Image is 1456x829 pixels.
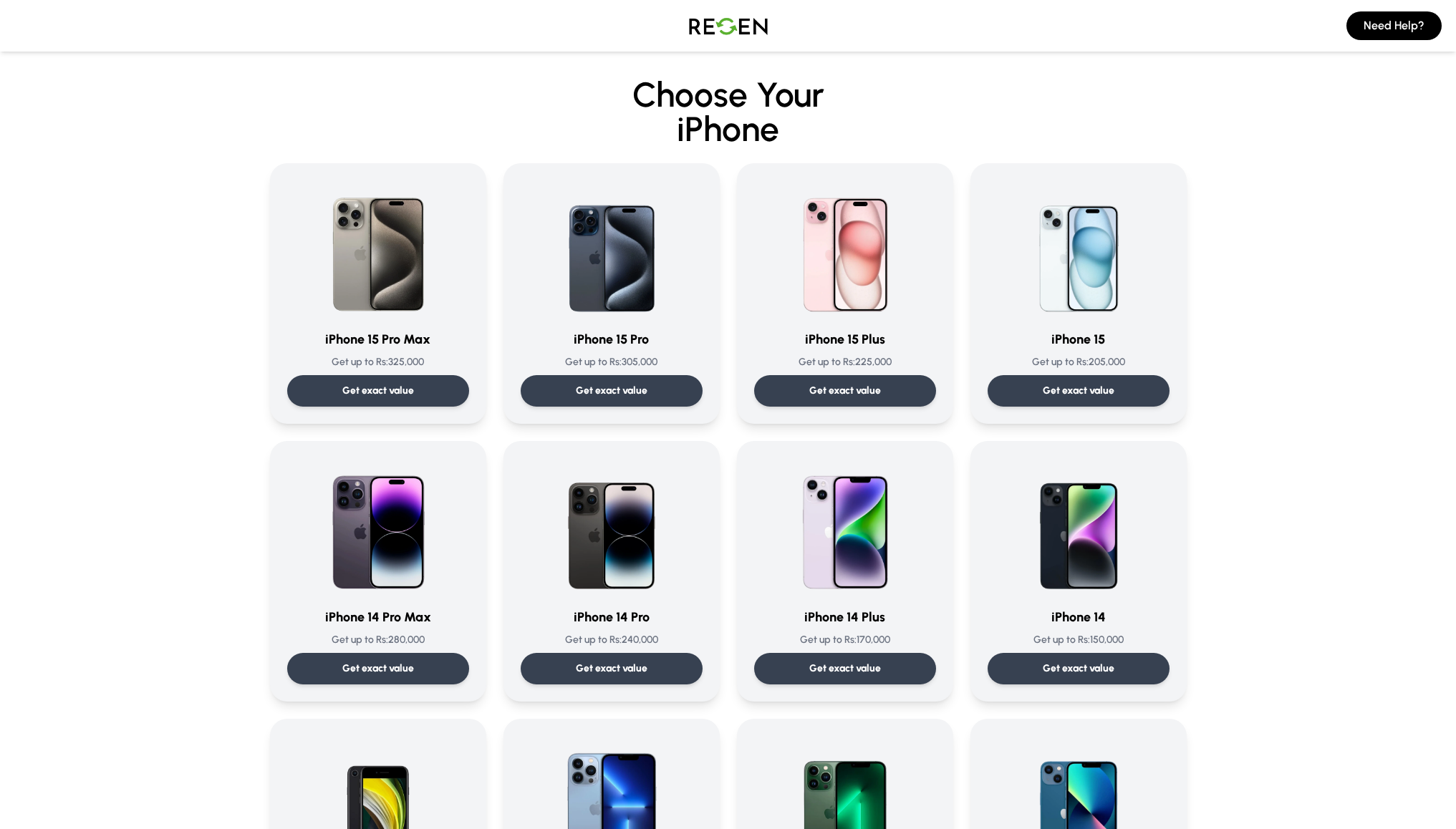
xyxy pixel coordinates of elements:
p: Get up to Rs: 325,000 [287,355,469,369]
p: Get exact value [809,661,881,676]
img: iPhone 15 Pro Max [309,180,447,318]
img: iPhone 14 Pro Max [309,458,447,596]
img: Logo [678,6,778,46]
img: iPhone 14 [1010,458,1147,596]
h3: iPhone 14 Plus [754,607,936,627]
h3: iPhone 15 [988,329,1170,349]
h3: iPhone 15 Plus [754,329,936,349]
img: iPhone 14 Pro [543,458,680,596]
p: Get up to Rs: 150,000 [988,633,1170,647]
img: iPhone 14 Plus [776,458,914,596]
h3: iPhone 14 Pro [521,607,703,627]
p: Get up to Rs: 240,000 [521,633,703,647]
p: Get exact value [809,384,881,398]
p: Get exact value [1043,661,1114,676]
img: iPhone 15 Plus [776,180,914,318]
p: Get up to Rs: 170,000 [754,633,936,647]
p: Get up to Rs: 225,000 [754,355,936,369]
p: Get up to Rs: 205,000 [988,355,1170,369]
h3: iPhone 14 Pro Max [287,607,469,627]
span: iPhone [193,112,1264,146]
p: Get exact value [576,661,647,676]
button: Need Help? [1346,11,1442,40]
p: Get exact value [342,661,414,676]
h3: iPhone 14 [988,607,1170,627]
p: Get exact value [342,384,414,398]
p: Get up to Rs: 305,000 [521,355,703,369]
h3: iPhone 15 Pro [521,329,703,349]
p: Get exact value [1043,384,1114,398]
h3: iPhone 15 Pro Max [287,329,469,349]
img: iPhone 15 [1010,180,1147,318]
p: Get up to Rs: 280,000 [287,633,469,647]
img: iPhone 15 Pro [543,180,680,318]
span: Choose Your [632,74,824,115]
p: Get exact value [576,384,647,398]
